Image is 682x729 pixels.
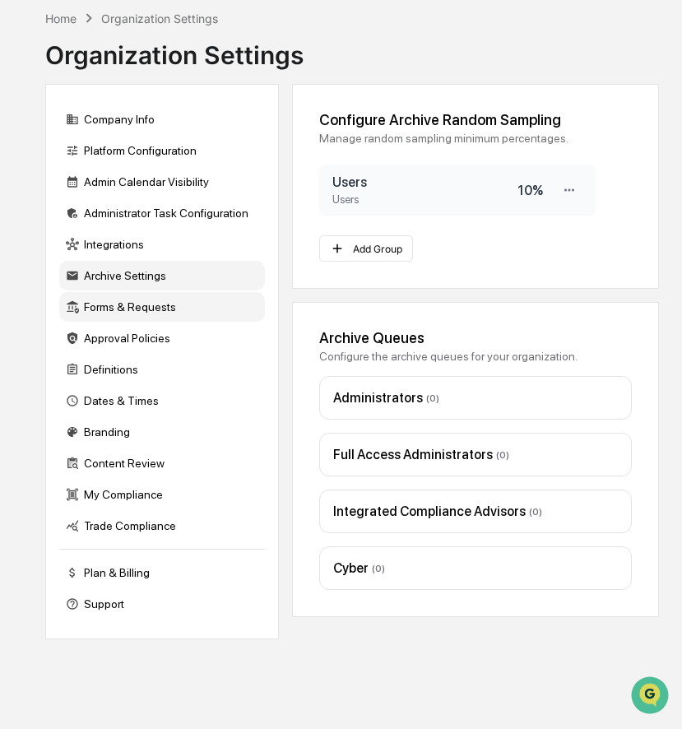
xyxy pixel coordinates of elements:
[56,126,270,142] div: Start new chat
[59,480,265,509] div: My Compliance
[59,589,265,619] div: Support
[333,390,618,406] div: Administrators
[319,329,632,346] div: Archive Queues
[426,392,439,404] span: ( 0 )
[333,504,618,519] div: Integrated Compliance Advisors
[56,142,208,156] div: We're available if you need us!
[59,136,265,165] div: Platform Configuration
[10,201,113,230] a: 🖐️Preclearance
[59,230,265,259] div: Integrations
[101,12,218,26] div: Organization Settings
[59,198,265,228] div: Administrator Task Configuration
[10,232,110,262] a: 🔎Data Lookup
[16,209,30,222] div: 🖐️
[16,35,299,61] p: How can we help?
[332,193,517,206] div: Users
[496,449,509,461] span: ( 0 )
[629,675,674,719] iframe: Open customer support
[33,239,104,255] span: Data Lookup
[59,261,265,290] div: Archive Settings
[529,506,542,518] span: ( 0 )
[319,111,632,128] div: Configure Archive Random Sampling
[59,386,265,416] div: Dates & Times
[333,560,618,576] div: Cyber
[59,167,265,197] div: Admin Calendar Visibility
[319,235,414,262] button: Add Group
[59,292,265,322] div: Forms & Requests
[119,209,132,222] div: 🗄️
[59,558,265,587] div: Plan & Billing
[517,183,543,198] div: 10 %
[59,448,265,478] div: Content Review
[164,279,199,291] span: Pylon
[59,104,265,134] div: Company Info
[332,174,517,190] h3: Users
[45,27,304,70] div: Organization Settings
[16,126,46,156] img: 1746055101610-c473b297-6a78-478c-a979-82029cc54cd1
[113,201,211,230] a: 🗄️Attestations
[59,355,265,384] div: Definitions
[333,447,618,462] div: Full Access Administrators
[59,417,265,447] div: Branding
[59,511,265,541] div: Trade Compliance
[319,132,632,145] div: Manage random sampling minimum percentages.
[33,207,106,224] span: Preclearance
[319,350,632,363] div: Configure the archive queues for your organization.
[45,12,77,26] div: Home
[16,240,30,253] div: 🔎
[136,207,204,224] span: Attestations
[59,323,265,353] div: Approval Policies
[372,563,385,574] span: ( 0 )
[280,131,299,151] button: Start new chat
[116,278,199,291] a: Powered byPylon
